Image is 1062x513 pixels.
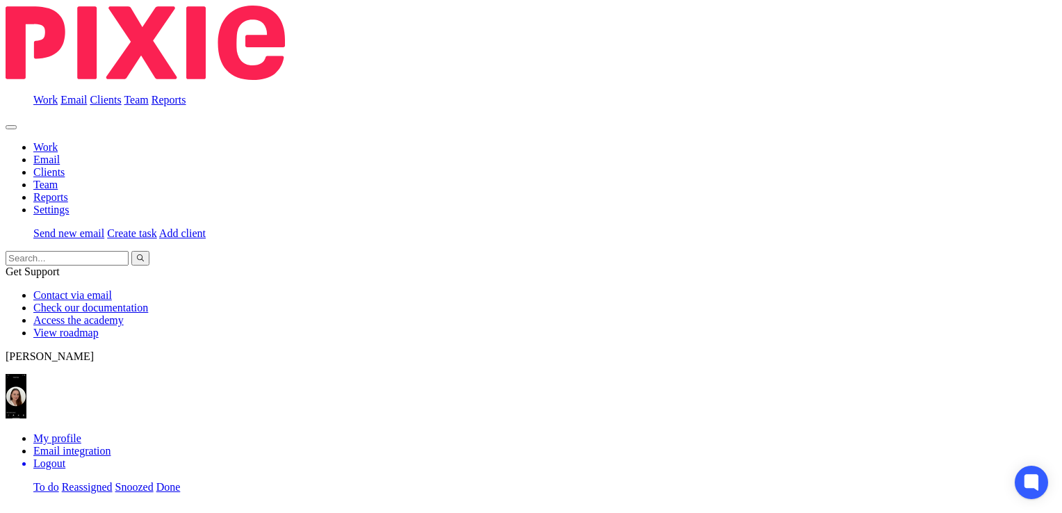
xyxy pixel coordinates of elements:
a: Reassigned [62,481,113,493]
a: Email integration [33,445,111,457]
p: [PERSON_NAME] [6,350,1056,363]
a: Logout [33,457,1056,470]
button: Search [131,251,149,266]
input: Search [6,251,129,266]
span: Get Support [6,266,60,277]
a: Add client [159,227,206,239]
a: Clients [33,166,65,178]
a: Team [124,94,148,106]
span: Logout [33,457,65,469]
a: Reports [152,94,186,106]
img: Pixie [6,6,285,80]
a: Work [33,94,58,106]
a: Settings [33,204,70,215]
a: Send new email [33,227,104,239]
a: Email [60,94,87,106]
a: View roadmap [33,327,99,339]
a: My profile [33,432,81,444]
a: Work [33,141,58,153]
a: Email [33,154,60,165]
a: Reports [33,191,68,203]
a: Snoozed [115,481,154,493]
a: To do [33,481,59,493]
img: Profile.png [6,374,26,418]
a: Done [156,481,181,493]
a: Team [33,179,58,190]
a: Check our documentation [33,302,148,313]
a: Clients [90,94,121,106]
a: Access the academy [33,314,124,326]
a: Contact via email [33,289,112,301]
a: Create task [107,227,157,239]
